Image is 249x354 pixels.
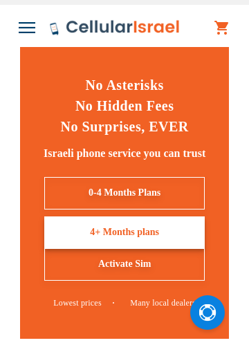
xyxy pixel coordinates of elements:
[44,216,205,249] a: 4+ Months plans
[19,22,35,33] img: Toggle Menu
[30,147,219,160] h5: Israeli phone service you can trust
[130,298,196,308] a: Many local dealers
[44,177,205,209] a: 0-4 Months Plans
[30,75,219,137] h1: No Asterisks No Hidden Fees No Surprises, EVER
[44,248,205,281] a: Activate Sim
[49,19,181,36] img: Cellular Israel Logo
[53,298,114,308] a: Lowest prices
